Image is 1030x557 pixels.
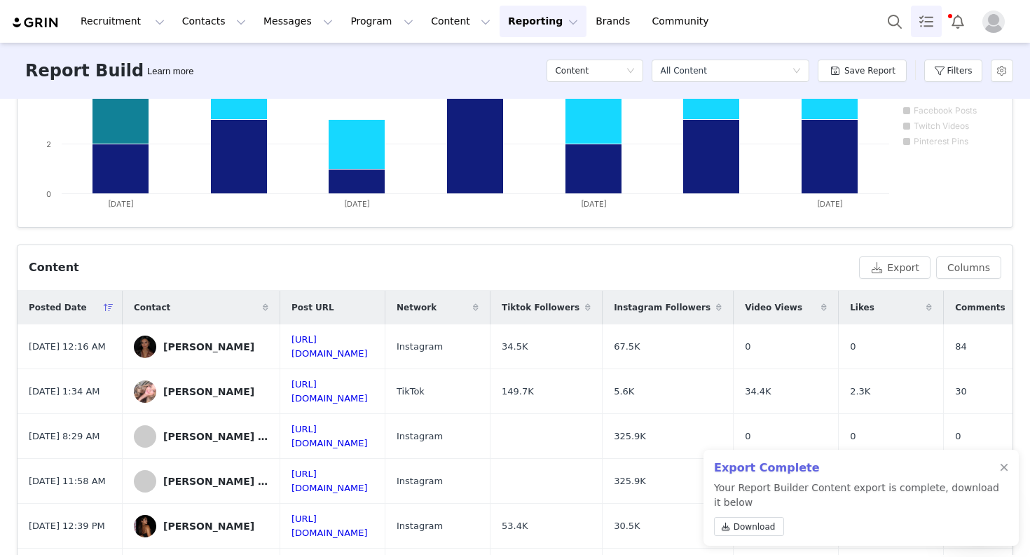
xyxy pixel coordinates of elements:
span: Contact [134,301,170,314]
span: 0 [745,340,750,354]
span: TikTok [397,385,425,399]
button: Reporting [500,6,586,37]
div: [PERSON_NAME] [163,341,254,352]
span: Likes [850,301,874,314]
a: [URL][DOMAIN_NAME] [291,334,368,359]
text: [DATE] [344,199,370,209]
button: Search [879,6,910,37]
a: [PERSON_NAME] [PERSON_NAME] [134,470,268,493]
span: Posted Date [29,301,87,314]
span: 0 [850,340,856,354]
span: 30.5K [614,519,640,533]
span: 34.5K [502,340,528,354]
button: Content [423,6,499,37]
div: All Content [660,60,706,81]
a: Tasks [911,6,942,37]
span: 84 [955,340,967,354]
span: 5.6K [614,385,634,399]
img: c45499d0-9031-4ba7-b3e7-c966f5a840b5.jpg [134,336,156,358]
span: Download [734,521,776,533]
a: [PERSON_NAME] [134,515,268,537]
button: Export [859,256,931,279]
text: Pinterest Pins [914,136,968,146]
text: 0 [46,189,51,199]
button: Save Report [818,60,907,82]
text: 2 [46,139,51,149]
button: Filters [924,60,982,82]
a: Download [714,517,784,536]
span: 30 [955,385,967,399]
h3: Report Builder [25,58,163,83]
a: [URL][DOMAIN_NAME] [291,514,368,538]
text: [DATE] [817,199,843,209]
div: [PERSON_NAME] [PERSON_NAME] [163,431,268,442]
text: Twitch Videos [914,121,969,131]
span: Tiktok Followers [502,301,579,314]
text: [DATE] [581,199,607,209]
span: 325.9K [614,429,646,443]
span: Network [397,301,437,314]
button: Program [342,6,422,37]
span: [DATE] 1:34 AM [29,385,100,399]
div: [PERSON_NAME] [163,521,254,532]
span: 0 [850,429,856,443]
img: 00388a4b-bed6-40d9-b1f9-d866f78bce11.jpg [134,515,156,537]
span: [DATE] 12:16 AM [29,340,106,354]
img: grin logo [11,16,60,29]
p: Your Report Builder Content export is complete, download it below [714,481,999,542]
i: icon: down [792,67,801,76]
a: [URL][DOMAIN_NAME] [291,469,368,493]
button: Recruitment [72,6,173,37]
text: [DATE] [108,199,134,209]
span: Instagram [397,429,443,443]
a: [PERSON_NAME] [PERSON_NAME] [134,425,268,448]
button: Profile [974,11,1019,33]
h5: Content [555,60,589,81]
span: 34.4K [745,385,771,399]
span: Video Views [745,301,802,314]
button: Contacts [174,6,254,37]
h2: Export Complete [714,460,999,476]
button: Messages [255,6,341,37]
text: Facebook Posts [914,105,977,116]
button: Notifications [942,6,973,37]
span: Comments [955,301,1005,314]
div: Tooltip anchor [144,64,196,78]
span: [DATE] 11:58 AM [29,474,106,488]
div: [PERSON_NAME] [PERSON_NAME] [163,476,268,487]
a: [PERSON_NAME] [134,336,268,358]
span: [DATE] 12:39 PM [29,519,105,533]
a: Brands [587,6,643,37]
div: Content [29,259,79,276]
span: Instagram [397,474,443,488]
a: Community [644,6,724,37]
a: [URL][DOMAIN_NAME] [291,424,368,448]
span: Instagram Followers [614,301,710,314]
span: 67.5K [614,340,640,354]
span: 149.7K [502,385,534,399]
img: placeholder-profile.jpg [982,11,1005,33]
span: 325.9K [614,474,646,488]
span: 0 [955,429,961,443]
span: 53.4K [502,519,528,533]
span: 2.3K [850,385,870,399]
span: Post URL [291,301,334,314]
a: [URL][DOMAIN_NAME] [291,379,368,404]
span: Instagram [397,519,443,533]
span: [DATE] 8:29 AM [29,429,100,443]
img: e646c2b5-277c-470c-bf70-5380cddb7ce2.jpg [134,380,156,403]
a: [PERSON_NAME] [134,380,268,403]
div: [PERSON_NAME] [163,386,254,397]
span: Instagram [397,340,443,354]
span: 0 [745,429,750,443]
i: icon: down [626,67,635,76]
button: Columns [936,256,1001,279]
